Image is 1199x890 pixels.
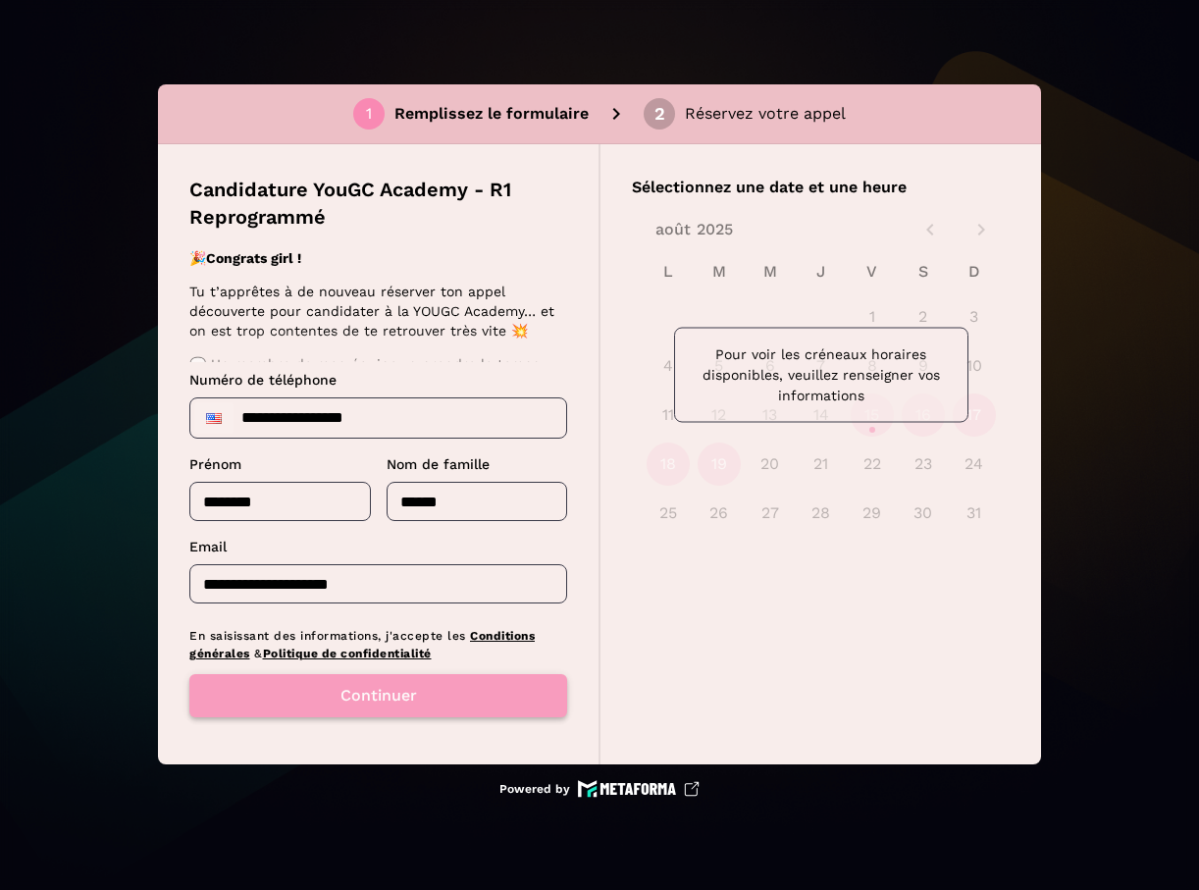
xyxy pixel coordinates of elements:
p: Réservez votre appel [685,102,846,126]
p: Powered by [499,781,570,797]
strong: Congrats girl ! [206,250,301,266]
p: 🎉 [189,248,561,268]
p: Pour voir les créneaux horaires disponibles, veuillez renseigner vos informations [691,343,952,405]
a: Politique de confidentialité [263,647,432,660]
button: Continuer [189,674,567,717]
p: 💬 Un membre de mon équipe va prendre le temps d’échanger avec toi en visio pendant 30 à 45 minute... [189,354,561,413]
div: 1 [366,105,372,123]
p: Remplissez le formulaire [394,102,589,126]
span: & [254,647,263,660]
p: Candidature YouGC Academy - R1 Reprogrammé [189,176,567,231]
div: United States: + 1 [194,402,234,434]
span: Prénom [189,456,241,472]
span: Email [189,539,227,554]
p: Sélectionnez une date et une heure [632,176,1010,199]
a: Powered by [499,780,700,798]
p: En saisissant des informations, j'accepte les [189,627,567,662]
span: Nom de famille [387,456,490,472]
div: 2 [654,105,665,123]
span: Numéro de téléphone [189,372,337,388]
p: Tu t’apprêtes à de nouveau réserver ton appel découverte pour candidater à la YOUGC Academy… et o... [189,282,561,340]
